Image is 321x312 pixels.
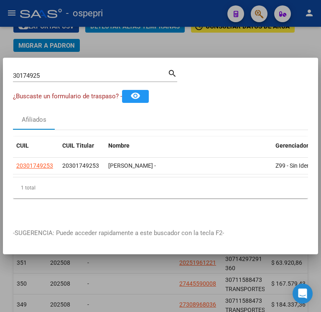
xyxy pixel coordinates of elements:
span: Nombre [108,142,130,149]
mat-icon: remove_red_eye [130,91,140,101]
mat-icon: search [168,68,177,78]
div: Afiliados [22,115,46,125]
span: CUIL Titular [62,142,94,149]
div: 1 total [13,177,308,198]
datatable-header-cell: CUIL Titular [59,137,105,155]
datatable-header-cell: CUIL [13,137,59,155]
datatable-header-cell: Nombre [105,137,272,155]
span: 20301749253 [16,162,53,169]
div: Open Intercom Messenger [293,284,313,304]
span: CUIL [16,142,29,149]
p: -SUGERENCIA: Puede acceder rapidamente a este buscador con la tecla F2- [13,228,308,238]
span: ¿Buscaste un formulario de traspaso? - [13,92,122,100]
span: 20301749253 [62,162,99,169]
span: Gerenciador [275,142,308,149]
div: [PERSON_NAME] - [108,161,269,171]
